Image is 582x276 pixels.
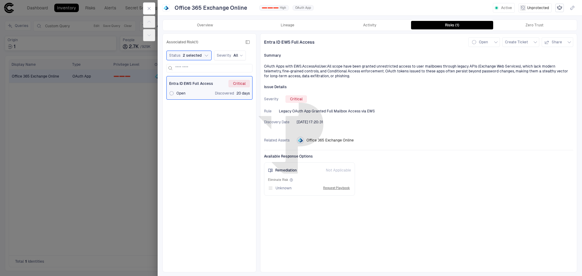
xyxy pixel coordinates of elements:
[526,23,544,28] div: Zero Trust
[264,97,278,101] span: Severity
[552,40,562,45] span: Share
[169,81,213,86] span: Entra ID EWS Full Access
[276,186,292,191] span: Unknown
[479,40,488,45] span: Open
[275,168,297,173] span: Remediation
[297,120,323,125] span: [DATE] 17:20:31
[246,21,329,29] button: Lineage
[166,40,198,45] span: Associated Risk (1)
[264,64,573,78] div: OAuth Apps with EWS.AccessAsUser.All scope have been granted unrestricted access to user mailboxe...
[555,4,564,12] div: Mark as Crown Jewel
[183,53,202,58] span: 2 selected
[527,5,549,10] span: Unprotected
[268,7,273,8] div: 1
[264,120,289,125] span: Discovery Date
[505,40,528,45] span: Create Ticket
[264,85,287,89] span: Issue Details
[175,4,247,12] span: Office 365 Exchange Online
[169,53,180,58] span: Status
[326,168,351,173] span: Not Applicable
[329,21,411,29] button: Activity
[233,81,246,86] span: Critical
[217,53,231,58] span: Severity
[164,21,246,29] button: Overview
[215,91,234,96] span: Discovered
[264,138,289,143] span: Related Assets
[264,109,272,114] span: Rule
[236,91,250,96] span: 20 days
[264,53,281,58] span: Summary
[501,5,512,10] span: Active
[264,39,315,45] span: Entra ID EWS Full Access
[542,37,573,47] button: Share
[445,23,459,28] div: Risks (1)
[176,91,186,96] span: Open
[468,37,500,47] button: Open
[290,97,303,101] span: Critical
[306,138,354,143] span: Office 365 Exchange Online
[166,51,212,60] button: Status2 selected
[273,7,279,8] div: 2
[164,5,169,10] div: Entra ID
[298,138,303,143] div: Entra ID
[280,6,286,10] span: High
[262,7,267,8] div: 0
[173,3,256,13] button: Office 365 Exchange Online
[268,178,288,182] span: Eliminate Risk
[279,109,375,114] span: Legacy OAuth App Granted Full Mailbox Access via EWS
[502,37,539,47] button: Create Ticket
[322,185,351,192] button: Request Playbook
[264,154,573,159] span: Available Response Options
[297,120,323,125] div: 8/19/2025 09:20:31 (GMT+00:00 UTC)
[233,53,238,58] span: All
[295,6,311,10] span: OAuth App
